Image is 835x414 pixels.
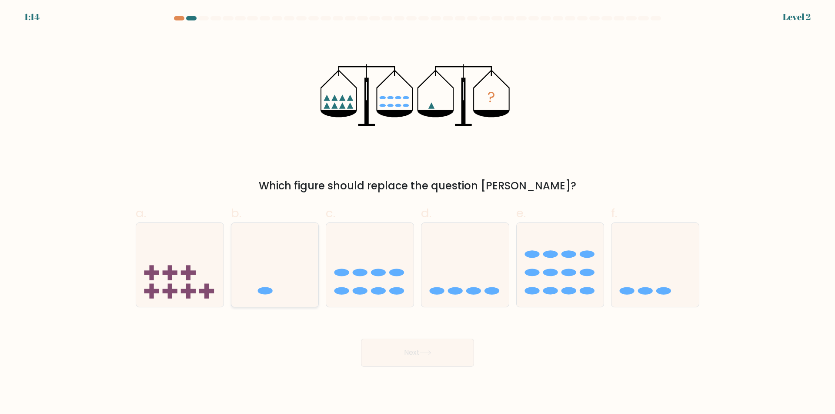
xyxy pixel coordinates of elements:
[611,205,617,222] span: f.
[783,10,811,24] div: Level 2
[361,339,474,367] button: Next
[326,205,335,222] span: c.
[516,205,526,222] span: e.
[24,10,40,24] div: 1:14
[136,205,146,222] span: a.
[231,205,241,222] span: b.
[141,178,694,194] div: Which figure should replace the question [PERSON_NAME]?
[421,205,431,222] span: d.
[488,87,495,108] tspan: ?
